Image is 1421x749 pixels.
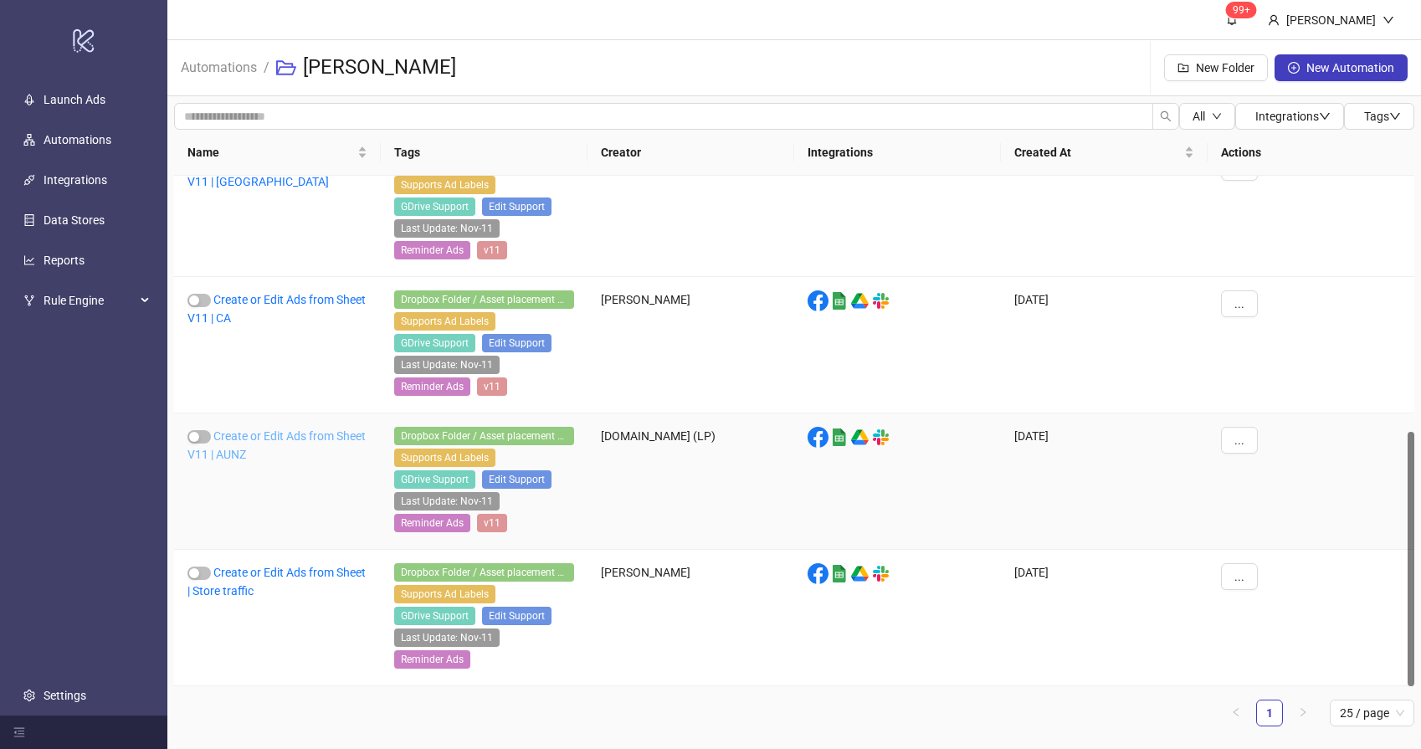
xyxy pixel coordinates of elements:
[1208,130,1414,176] th: Actions
[1223,700,1249,726] li: Previous Page
[394,492,500,510] span: Last Update: Nov-11
[276,58,296,78] span: folder-open
[1223,700,1249,726] button: left
[394,312,495,331] span: Supports Ad Labels
[1235,103,1344,130] button: Integrationsdown
[477,241,507,259] span: v11
[394,427,574,445] span: Dropbox Folder / Asset placement detection
[1179,103,1235,130] button: Alldown
[1221,427,1258,454] button: ...
[394,377,470,396] span: Reminder Ads
[1014,143,1181,162] span: Created At
[482,334,551,352] span: Edit Support
[174,130,381,176] th: Name
[1364,110,1401,123] span: Tags
[1160,110,1172,122] span: search
[1234,433,1244,447] span: ...
[587,413,794,550] div: [DOMAIN_NAME] (LP)
[44,173,107,187] a: Integrations
[477,514,507,532] span: v11
[1196,61,1254,74] span: New Folder
[1383,14,1394,26] span: down
[394,449,495,467] span: Supports Ad Labels
[264,41,269,95] li: /
[1234,297,1244,310] span: ...
[477,377,507,396] span: v11
[1234,570,1244,583] span: ...
[587,141,794,277] div: [PERSON_NAME]
[1275,54,1408,81] button: New Automation
[1001,413,1208,550] div: [DATE]
[44,284,136,317] span: Rule Engine
[1344,103,1414,130] button: Tagsdown
[1001,130,1208,176] th: Created At
[1268,14,1280,26] span: user
[1177,62,1189,74] span: folder-add
[1280,11,1383,29] div: [PERSON_NAME]
[482,198,551,216] span: Edit Support
[1256,700,1283,726] li: 1
[44,689,86,702] a: Settings
[394,176,495,194] span: Supports Ad Labels
[1298,707,1308,717] span: right
[1340,700,1404,726] span: 25 / page
[23,295,35,306] span: fork
[394,628,500,647] span: Last Update: Nov-11
[1257,700,1282,726] a: 1
[44,93,105,106] a: Launch Ads
[394,334,475,352] span: GDrive Support
[587,550,794,686] div: [PERSON_NAME]
[1255,110,1331,123] span: Integrations
[1221,563,1258,590] button: ...
[187,429,366,461] a: Create or Edit Ads from Sheet V11 | AUNZ
[394,219,500,238] span: Last Update: Nov-11
[394,607,475,625] span: GDrive Support
[482,470,551,489] span: Edit Support
[482,607,551,625] span: Edit Support
[1231,707,1241,717] span: left
[1001,141,1208,277] div: [DATE]
[1288,62,1300,74] span: plus-circle
[1389,110,1401,122] span: down
[177,57,260,75] a: Automations
[1212,111,1222,121] span: down
[13,726,25,738] span: menu-fold
[187,293,366,325] a: Create or Edit Ads from Sheet V11 | CA
[794,130,1001,176] th: Integrations
[303,54,456,81] h3: [PERSON_NAME]
[1193,110,1205,123] span: All
[1319,110,1331,122] span: down
[1290,700,1316,726] li: Next Page
[1001,277,1208,413] div: [DATE]
[381,130,587,176] th: Tags
[394,198,475,216] span: GDrive Support
[394,241,470,259] span: Reminder Ads
[587,277,794,413] div: [PERSON_NAME]
[587,130,794,176] th: Creator
[394,470,475,489] span: GDrive Support
[394,585,495,603] span: Supports Ad Labels
[394,514,470,532] span: Reminder Ads
[1164,54,1268,81] button: New Folder
[1226,2,1257,18] sup: 1590
[187,566,366,598] a: Create or Edit Ads from Sheet | Store traffic
[394,650,470,669] span: Reminder Ads
[1306,61,1394,74] span: New Automation
[187,143,354,162] span: Name
[44,254,85,267] a: Reports
[1330,700,1414,726] div: Page Size
[1221,290,1258,317] button: ...
[394,290,574,309] span: Dropbox Folder / Asset placement detection
[1001,550,1208,686] div: [DATE]
[1290,700,1316,726] button: right
[394,563,574,582] span: Dropbox Folder / Asset placement detection
[44,213,105,227] a: Data Stores
[394,356,500,374] span: Last Update: Nov-11
[1226,13,1238,25] span: bell
[44,133,111,146] a: Automations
